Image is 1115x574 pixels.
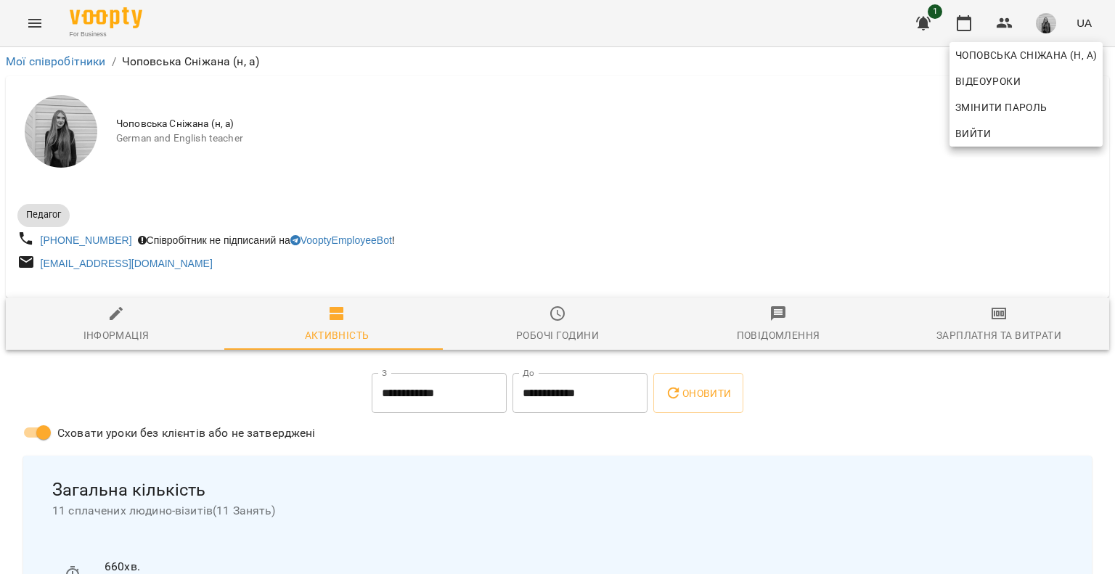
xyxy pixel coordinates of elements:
a: Відеоуроки [949,68,1026,94]
span: Відеоуроки [955,73,1021,90]
span: Вийти [955,125,991,142]
button: Вийти [949,120,1103,147]
span: Чоповська Сніжана (н, а) [955,46,1097,64]
a: Змінити пароль [949,94,1103,120]
span: Змінити пароль [955,99,1097,116]
a: Чоповська Сніжана (н, а) [949,42,1103,68]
